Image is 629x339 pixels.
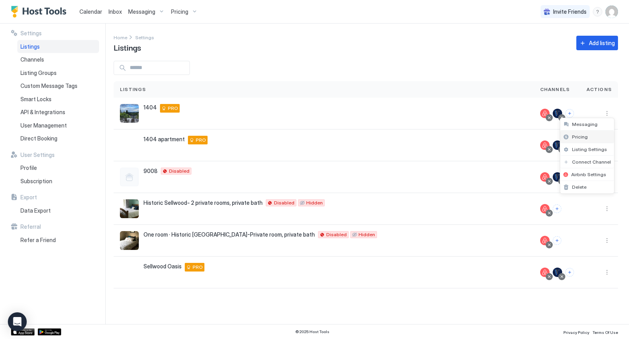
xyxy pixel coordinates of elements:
div: Open Intercom Messenger [8,312,27,331]
span: Connect Channel [572,159,611,165]
span: Airbnb Settings [571,171,606,177]
span: Delete [572,184,587,190]
span: Pricing [572,134,588,140]
span: Listing Settings [572,146,607,152]
span: Messaging [572,121,598,127]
